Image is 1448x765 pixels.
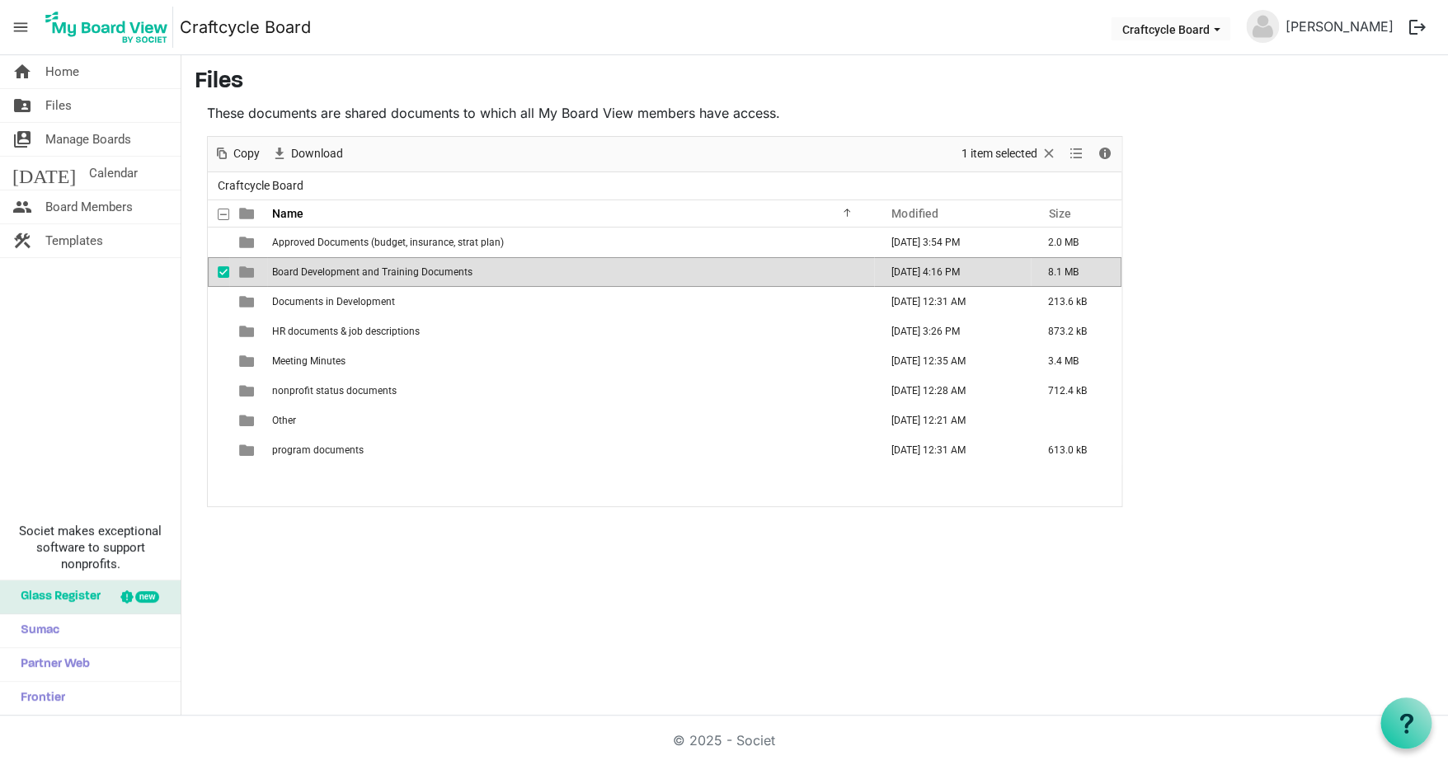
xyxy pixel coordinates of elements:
[40,7,180,48] a: My Board View Logo
[272,296,395,307] span: Documents in Development
[267,376,874,406] td: nonprofit status documents is template cell column header Name
[1400,10,1435,45] button: logout
[208,287,229,317] td: checkbox
[267,287,874,317] td: Documents in Development is template cell column header Name
[272,266,472,278] span: Board Development and Training Documents
[272,326,420,337] span: HR documents & job descriptions
[208,376,229,406] td: checkbox
[874,376,1031,406] td: July 11, 2025 12:28 AM column header Modified
[45,89,72,122] span: Files
[229,435,267,465] td: is template cell column header type
[12,157,76,190] span: [DATE]
[1031,287,1121,317] td: 213.6 kB is template cell column header Size
[272,415,296,426] span: Other
[208,346,229,376] td: checkbox
[45,224,103,257] span: Templates
[272,444,364,456] span: program documents
[1246,10,1279,43] img: no-profile-picture.svg
[272,207,303,220] span: Name
[12,123,32,156] span: switch_account
[135,591,159,603] div: new
[1063,137,1091,171] div: View
[874,317,1031,346] td: July 20, 2025 3:26 PM column header Modified
[12,190,32,223] span: people
[267,406,874,435] td: Other is template cell column header Name
[960,143,1039,164] span: 1 item selected
[267,317,874,346] td: HR documents & job descriptions is template cell column header Name
[12,89,32,122] span: folder_shared
[211,143,263,164] button: Copy
[266,137,349,171] div: Download
[956,137,1063,171] div: Clear selection
[1031,376,1121,406] td: 712.4 kB is template cell column header Size
[45,123,131,156] span: Manage Boards
[229,287,267,317] td: is template cell column header type
[12,224,32,257] span: construction
[874,257,1031,287] td: July 20, 2025 4:16 PM column header Modified
[229,257,267,287] td: is template cell column header type
[1279,10,1400,43] a: [PERSON_NAME]
[180,11,311,44] a: Craftcycle Board
[1066,143,1086,164] button: View dropdownbutton
[673,732,775,749] a: © 2025 - Societ
[1031,346,1121,376] td: 3.4 MB is template cell column header Size
[1094,143,1117,164] button: Details
[208,406,229,435] td: checkbox
[1111,17,1230,40] button: Craftcycle Board dropdownbutton
[959,143,1060,164] button: Selection
[267,257,874,287] td: Board Development and Training Documents is template cell column header Name
[1031,228,1121,257] td: 2.0 MB is template cell column header Size
[5,12,36,43] span: menu
[229,317,267,346] td: is template cell column header type
[267,435,874,465] td: program documents is template cell column header Name
[7,523,173,572] span: Societ makes exceptional software to support nonprofits.
[1048,207,1070,220] span: Size
[272,355,346,367] span: Meeting Minutes
[267,346,874,376] td: Meeting Minutes is template cell column header Name
[1031,435,1121,465] td: 613.0 kB is template cell column header Size
[267,228,874,257] td: Approved Documents (budget, insurance, strat plan) is template cell column header Name
[12,55,32,88] span: home
[229,346,267,376] td: is template cell column header type
[12,648,90,681] span: Partner Web
[289,143,345,164] span: Download
[12,614,59,647] span: Sumac
[229,376,267,406] td: is template cell column header type
[272,237,504,248] span: Approved Documents (budget, insurance, strat plan)
[208,435,229,465] td: checkbox
[208,137,266,171] div: Copy
[208,317,229,346] td: checkbox
[232,143,261,164] span: Copy
[45,190,133,223] span: Board Members
[89,157,138,190] span: Calendar
[229,406,267,435] td: is template cell column header type
[208,257,229,287] td: checkbox
[1031,317,1121,346] td: 873.2 kB is template cell column header Size
[1031,257,1121,287] td: 8.1 MB is template cell column header Size
[891,207,938,220] span: Modified
[12,682,65,715] span: Frontier
[874,406,1031,435] td: July 11, 2025 12:21 AM column header Modified
[874,287,1031,317] td: July 11, 2025 12:31 AM column header Modified
[1091,137,1119,171] div: Details
[874,346,1031,376] td: September 16, 2025 12:35 AM column header Modified
[229,228,267,257] td: is template cell column header type
[12,580,101,613] span: Glass Register
[269,143,346,164] button: Download
[40,7,173,48] img: My Board View Logo
[195,68,1435,96] h3: Files
[208,228,229,257] td: checkbox
[272,385,397,397] span: nonprofit status documents
[874,228,1031,257] td: July 20, 2025 3:54 PM column header Modified
[1031,406,1121,435] td: is template cell column header Size
[45,55,79,88] span: Home
[874,435,1031,465] td: July 11, 2025 12:31 AM column header Modified
[207,103,1122,123] p: These documents are shared documents to which all My Board View members have access.
[214,176,307,196] span: Craftcycle Board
